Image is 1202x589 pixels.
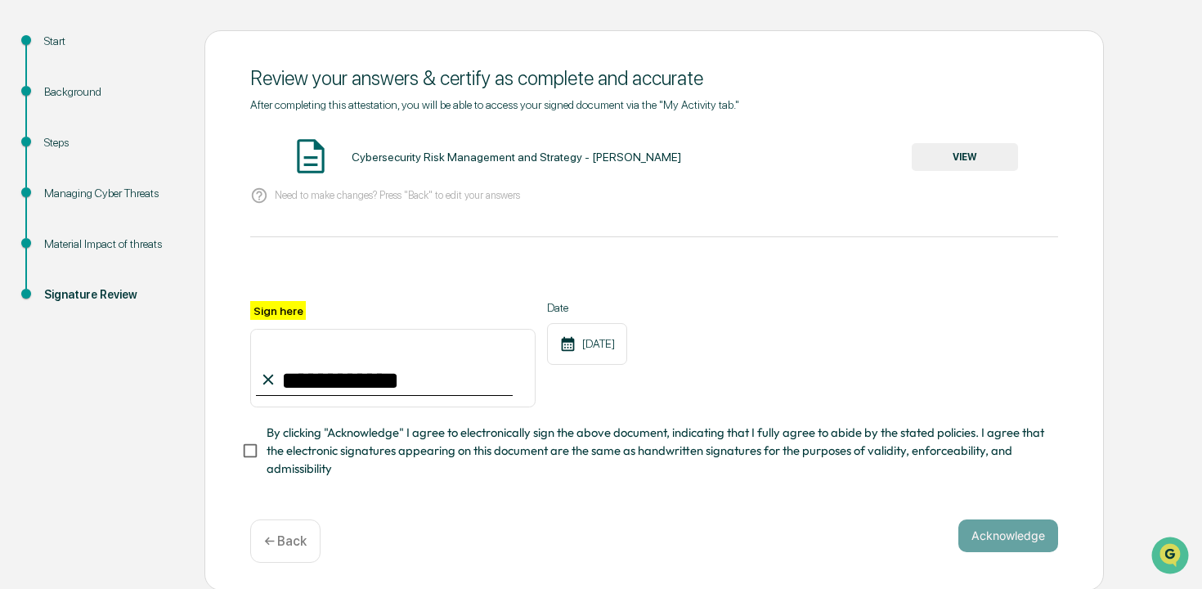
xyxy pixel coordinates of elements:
[16,34,298,61] p: How can we help?
[115,277,198,290] a: Powered byPylon
[56,142,207,155] div: We're available if you need us!
[135,206,203,223] span: Attestations
[912,143,1018,171] button: VIEW
[250,98,739,111] span: After completing this attestation, you will be able to access your signed document via the "My Ac...
[275,189,520,201] p: Need to make changes? Press "Back" to edit your answers
[33,206,105,223] span: Preclearance
[44,185,178,202] div: Managing Cyber Threats
[16,239,29,252] div: 🔎
[264,533,307,549] p: ← Back
[1150,535,1194,579] iframe: Open customer support
[250,301,306,320] label: Sign here
[44,83,178,101] div: Background
[352,151,681,164] div: Cybersecurity Risk Management and Strategy - [PERSON_NAME]
[10,231,110,260] a: 🔎Data Lookup
[16,125,46,155] img: 1746055101610-c473b297-6a78-478c-a979-82029cc54cd1
[267,424,1045,479] span: By clicking "Acknowledge" I agree to electronically sign the above document, indicating that I fu...
[547,301,627,314] label: Date
[112,200,209,229] a: 🗄️Attestations
[250,66,1058,90] div: Review your answers & certify as complete and accurate
[278,130,298,150] button: Start new chat
[958,519,1058,552] button: Acknowledge
[163,277,198,290] span: Pylon
[119,208,132,221] div: 🗄️
[44,236,178,253] div: Material Impact of threats
[56,125,268,142] div: Start new chat
[16,208,29,221] div: 🖐️
[547,323,627,365] div: [DATE]
[44,33,178,50] div: Start
[290,136,331,177] img: Document Icon
[10,200,112,229] a: 🖐️Preclearance
[44,134,178,151] div: Steps
[44,286,178,303] div: Signature Review
[33,237,103,254] span: Data Lookup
